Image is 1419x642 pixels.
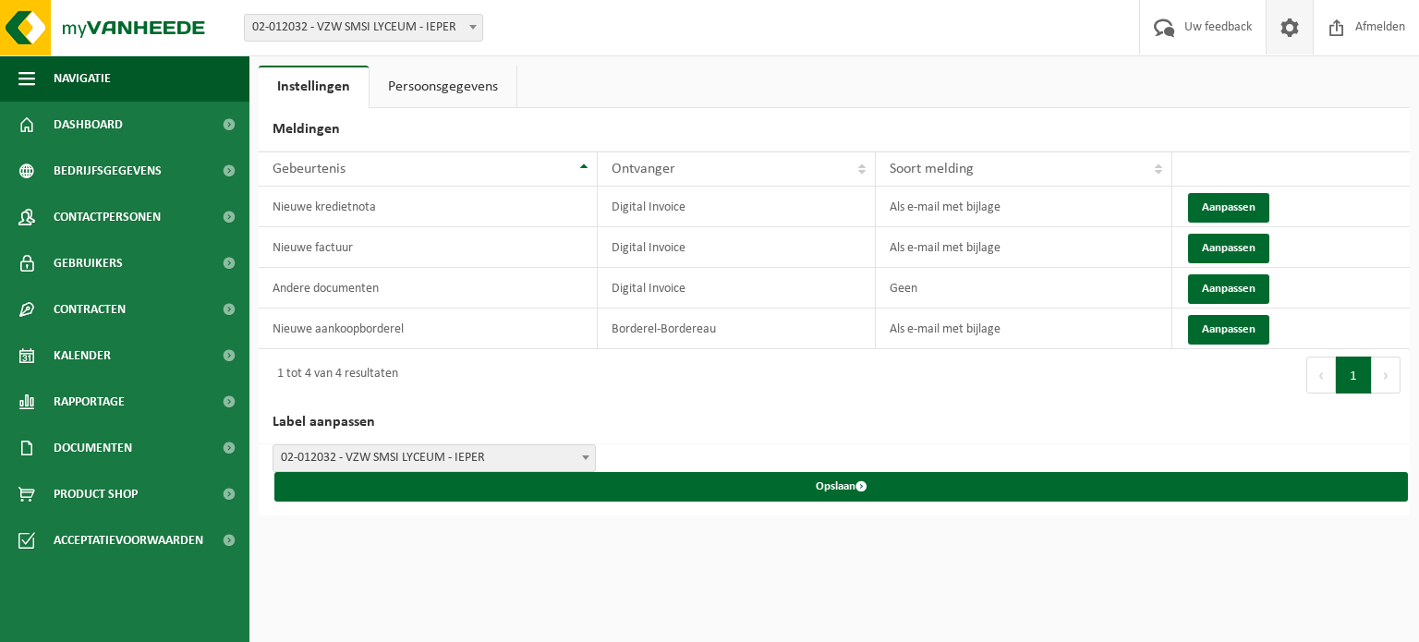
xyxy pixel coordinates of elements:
[370,66,516,108] a: Persoonsgegevens
[54,333,111,379] span: Kalender
[876,309,1171,349] td: Als e-mail met bijlage
[54,148,162,194] span: Bedrijfsgegevens
[1306,357,1336,394] button: Previous
[54,102,123,148] span: Dashboard
[259,227,598,268] td: Nieuwe factuur
[876,268,1171,309] td: Geen
[612,162,675,176] span: Ontvanger
[1188,315,1269,345] button: Aanpassen
[54,471,138,517] span: Product Shop
[876,187,1171,227] td: Als e-mail met bijlage
[890,162,974,176] span: Soort melding
[259,268,598,309] td: Andere documenten
[54,517,203,563] span: Acceptatievoorwaarden
[598,309,877,349] td: Borderel-Bordereau
[598,227,877,268] td: Digital Invoice
[245,15,482,41] span: 02-012032 - VZW SMSI LYCEUM - IEPER
[54,194,161,240] span: Contactpersonen
[54,425,132,471] span: Documenten
[54,240,123,286] span: Gebruikers
[876,227,1171,268] td: Als e-mail met bijlage
[244,14,483,42] span: 02-012032 - VZW SMSI LYCEUM - IEPER
[259,108,1410,151] h2: Meldingen
[259,66,369,108] a: Instellingen
[1372,357,1401,394] button: Next
[54,55,111,102] span: Navigatie
[268,358,398,392] div: 1 tot 4 van 4 resultaten
[54,379,125,425] span: Rapportage
[1188,193,1269,223] button: Aanpassen
[598,187,877,227] td: Digital Invoice
[1188,234,1269,263] button: Aanpassen
[598,268,877,309] td: Digital Invoice
[259,187,598,227] td: Nieuwe kredietnota
[259,309,598,349] td: Nieuwe aankoopborderel
[273,445,595,471] span: 02-012032 - VZW SMSI LYCEUM - IEPER
[1336,357,1372,394] button: 1
[1188,274,1269,304] button: Aanpassen
[274,472,1408,502] button: Opslaan
[54,286,126,333] span: Contracten
[259,401,1410,444] h2: Label aanpassen
[273,444,596,472] span: 02-012032 - VZW SMSI LYCEUM - IEPER
[273,162,346,176] span: Gebeurtenis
